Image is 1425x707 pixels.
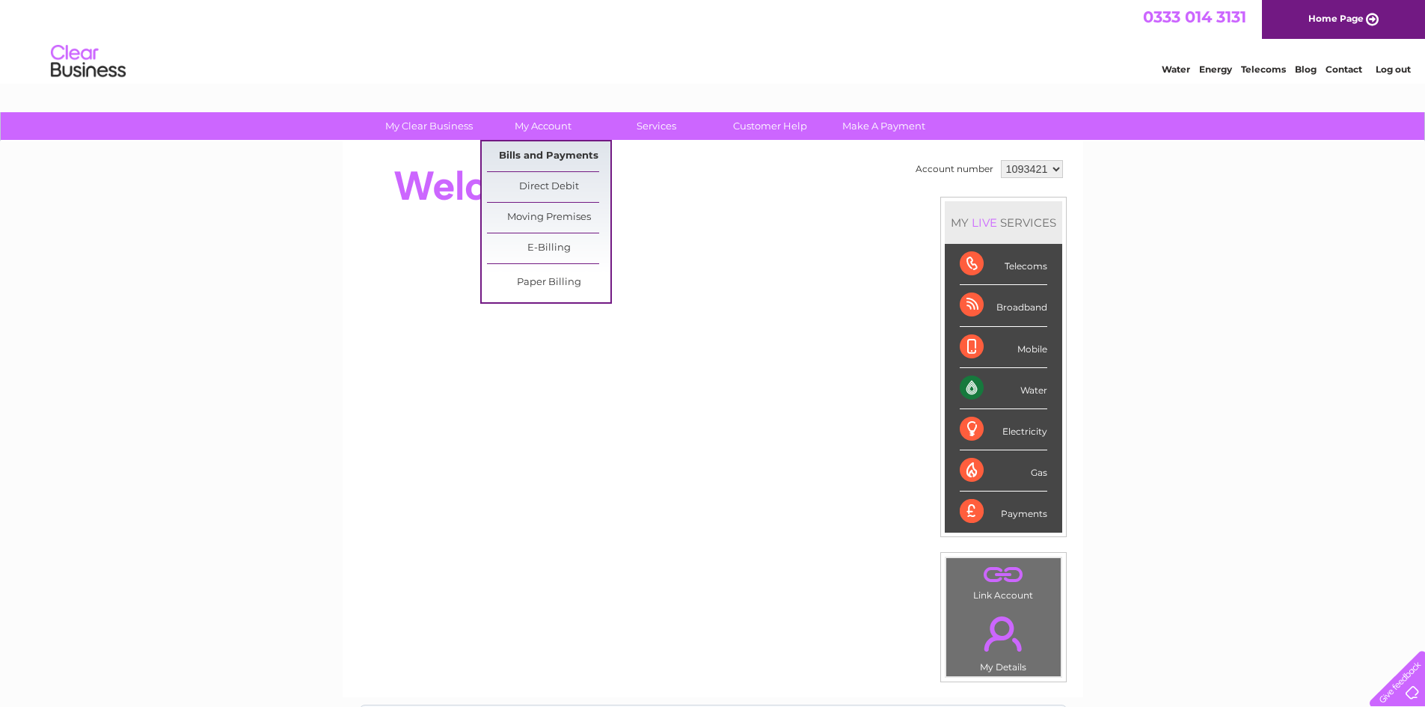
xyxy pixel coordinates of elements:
[960,327,1047,368] div: Mobile
[1162,64,1190,75] a: Water
[1199,64,1232,75] a: Energy
[969,215,1000,230] div: LIVE
[1241,64,1286,75] a: Telecoms
[945,201,1062,244] div: MY SERVICES
[960,492,1047,532] div: Payments
[1295,64,1317,75] a: Blog
[487,141,610,171] a: Bills and Payments
[960,409,1047,450] div: Electricity
[960,244,1047,285] div: Telecoms
[960,450,1047,492] div: Gas
[595,112,718,140] a: Services
[950,607,1057,660] a: .
[950,562,1057,588] a: .
[960,368,1047,409] div: Water
[912,156,997,182] td: Account number
[487,233,610,263] a: E-Billing
[360,8,1067,73] div: Clear Business is a trading name of Verastar Limited (registered in [GEOGRAPHIC_DATA] No. 3667643...
[1143,7,1246,26] a: 0333 014 3131
[481,112,604,140] a: My Account
[487,203,610,233] a: Moving Premises
[708,112,832,140] a: Customer Help
[50,39,126,85] img: logo.png
[487,268,610,298] a: Paper Billing
[487,172,610,202] a: Direct Debit
[822,112,946,140] a: Make A Payment
[960,285,1047,326] div: Broadband
[367,112,491,140] a: My Clear Business
[1376,64,1411,75] a: Log out
[946,604,1061,677] td: My Details
[946,557,1061,605] td: Link Account
[1326,64,1362,75] a: Contact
